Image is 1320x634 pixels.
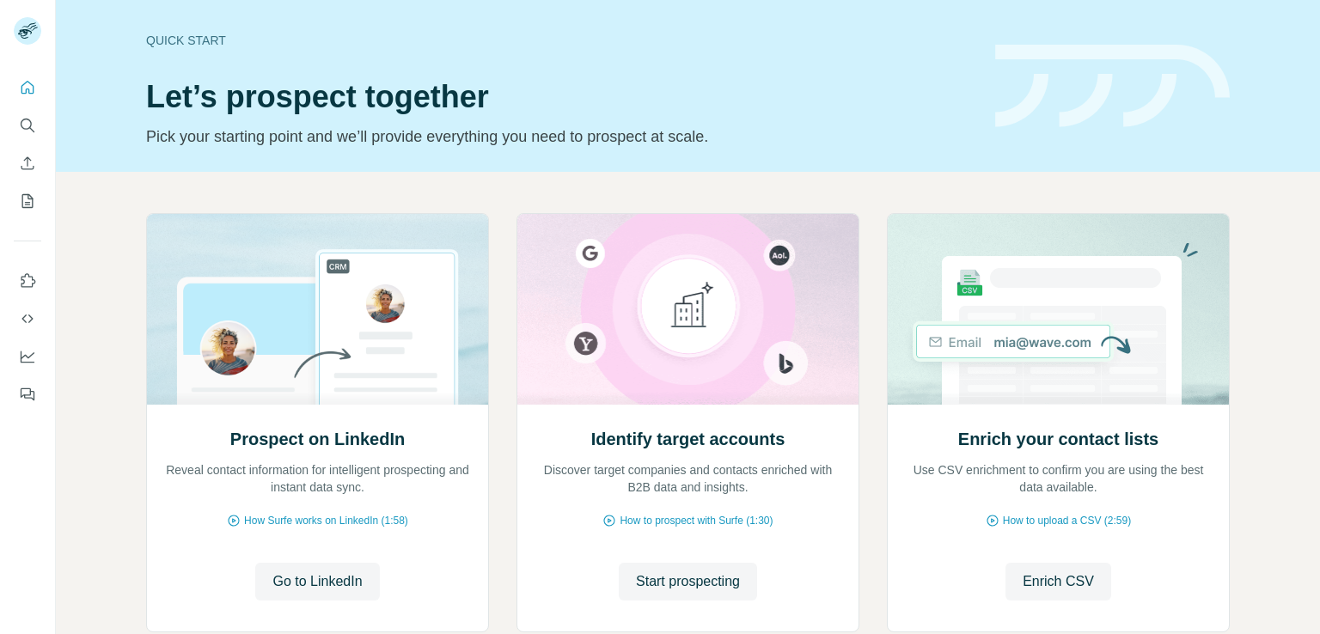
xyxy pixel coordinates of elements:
[905,461,1212,496] p: Use CSV enrichment to confirm you are using the best data available.
[230,427,405,451] h2: Prospect on LinkedIn
[620,513,773,528] span: How to prospect with Surfe (1:30)
[995,45,1230,128] img: banner
[516,214,859,405] img: Identify target accounts
[1005,563,1111,600] button: Enrich CSV
[244,513,408,528] span: How Surfe works on LinkedIn (1:58)
[636,571,740,592] span: Start prospecting
[535,461,841,496] p: Discover target companies and contacts enriched with B2B data and insights.
[164,461,471,496] p: Reveal contact information for intelligent prospecting and instant data sync.
[14,379,41,410] button: Feedback
[14,110,41,141] button: Search
[1003,513,1131,528] span: How to upload a CSV (2:59)
[146,80,975,114] h1: Let’s prospect together
[14,265,41,296] button: Use Surfe on LinkedIn
[14,148,41,179] button: Enrich CSV
[591,427,785,451] h2: Identify target accounts
[146,125,975,149] p: Pick your starting point and we’ll provide everything you need to prospect at scale.
[14,186,41,216] button: My lists
[146,32,975,49] div: Quick start
[146,214,489,405] img: Prospect on LinkedIn
[887,214,1230,405] img: Enrich your contact lists
[272,571,362,592] span: Go to LinkedIn
[14,341,41,372] button: Dashboard
[14,72,41,103] button: Quick start
[1023,571,1094,592] span: Enrich CSV
[619,563,757,600] button: Start prospecting
[14,303,41,334] button: Use Surfe API
[255,563,379,600] button: Go to LinkedIn
[958,427,1158,451] h2: Enrich your contact lists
